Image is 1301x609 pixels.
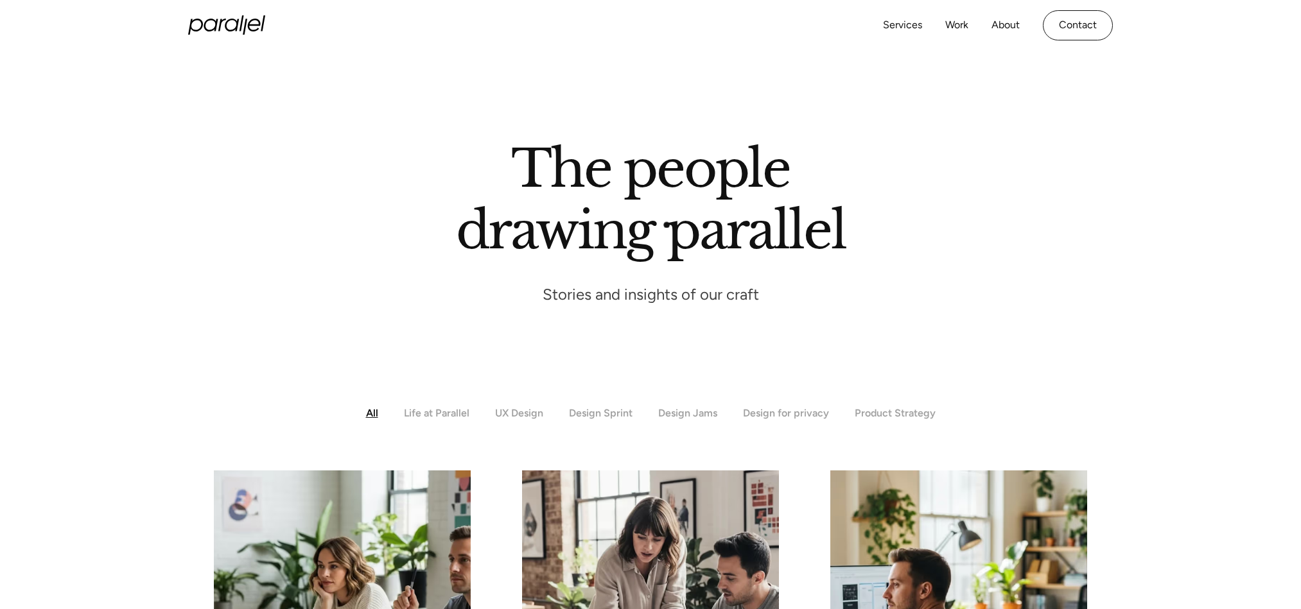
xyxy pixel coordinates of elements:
div: Design for privacy [743,407,829,419]
h1: The people drawing parallel [456,138,846,261]
div: Design Jams [658,407,717,419]
a: About [991,16,1020,35]
div: UX Design [495,407,543,419]
a: Contact [1043,10,1113,40]
a: Work [945,16,968,35]
div: All [366,407,378,419]
a: Services [883,16,922,35]
div: Design Sprint [569,407,633,419]
a: home [188,15,265,35]
p: Stories and insights of our craft [543,284,759,304]
div: Product Strategy [855,407,936,419]
div: Life at Parallel [404,407,469,419]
